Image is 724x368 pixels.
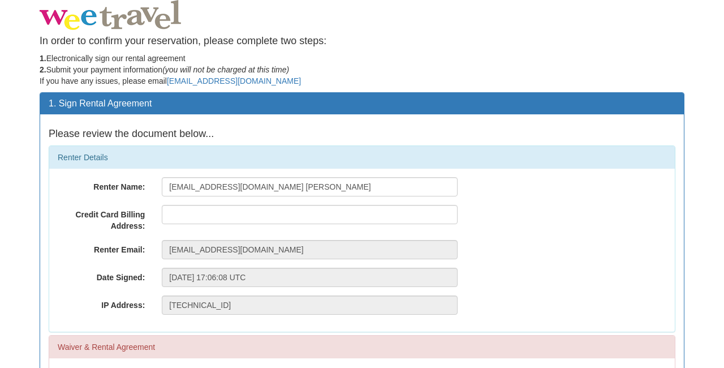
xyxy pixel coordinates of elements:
strong: 2. [40,65,46,74]
div: Waiver & Rental Agreement [49,336,675,358]
p: Electronically sign our rental agreement Submit your payment information If you have any issues, ... [40,53,684,87]
a: [EMAIL_ADDRESS][DOMAIN_NAME] [167,76,301,85]
label: Credit Card Billing Address: [49,205,153,232]
label: IP Address: [49,296,153,311]
strong: 1. [40,54,46,63]
h4: Please review the document below... [49,129,675,140]
label: Date Signed: [49,268,153,283]
div: Renter Details [49,146,675,169]
h4: In order to confirm your reservation, please complete two steps: [40,36,684,47]
label: Renter Name: [49,177,153,192]
em: (you will not be charged at this time) [162,65,289,74]
h3: 1. Sign Rental Agreement [49,99,675,109]
label: Renter Email: [49,240,153,255]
